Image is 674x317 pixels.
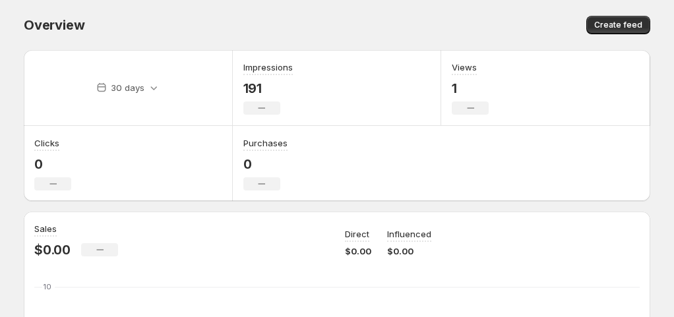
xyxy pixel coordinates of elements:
h3: Impressions [243,61,293,74]
p: 0 [34,156,71,172]
button: Create feed [586,16,650,34]
span: Create feed [594,20,642,30]
p: 30 days [111,81,144,94]
h3: Views [452,61,477,74]
p: 0 [243,156,288,172]
p: 1 [452,80,489,96]
h3: Purchases [243,136,288,150]
p: Influenced [387,227,431,241]
span: Overview [24,17,84,33]
p: $0.00 [345,245,371,258]
p: $0.00 [387,245,431,258]
h3: Clicks [34,136,59,150]
p: Direct [345,227,369,241]
p: $0.00 [34,242,71,258]
text: 10 [44,282,51,291]
p: 191 [243,80,293,96]
h3: Sales [34,222,57,235]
